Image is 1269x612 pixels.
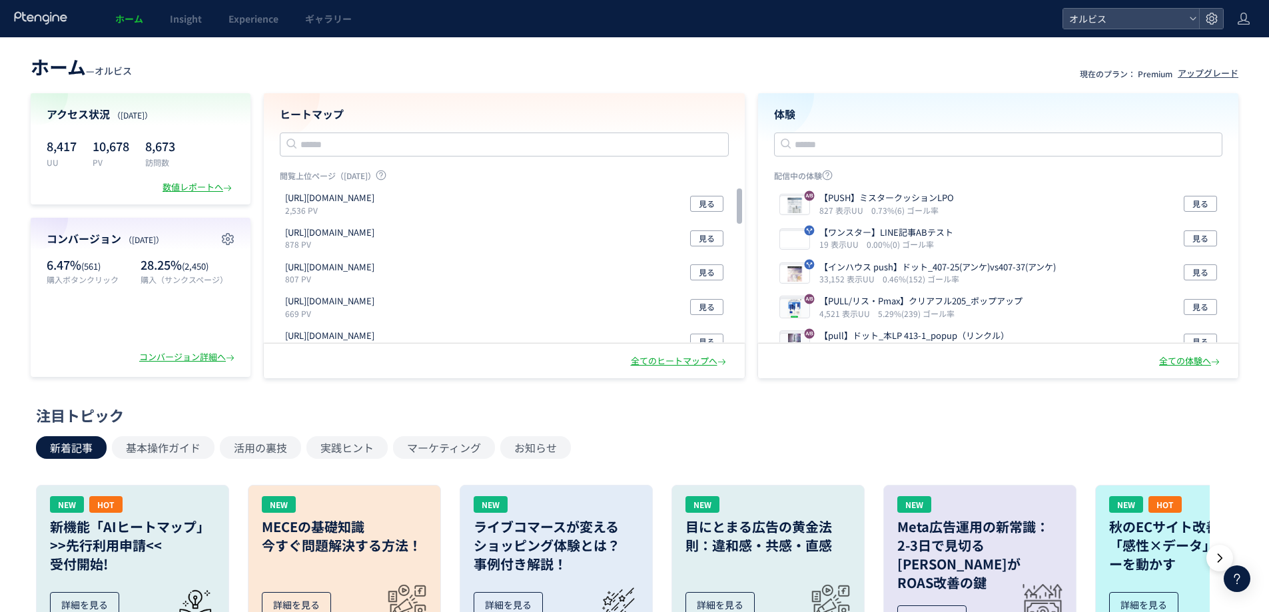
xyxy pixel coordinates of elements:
p: 閲覧上位ページ（[DATE]） [280,170,729,186]
p: 購入（サンクスページ） [141,274,234,285]
span: (561) [81,260,101,272]
div: 数値レポートへ [163,181,234,194]
h3: 新機能「AIヒートマップ」 >>先行利用申請<< 受付開始! [50,517,215,573]
div: NEW [474,496,508,513]
p: 10,678 [93,135,129,156]
button: お知らせ [500,436,571,459]
p: 訪問数 [145,156,175,168]
button: 活用の裏技 [220,436,301,459]
span: オルビス [95,64,132,77]
span: 見る [699,334,715,350]
div: NEW [50,496,84,513]
h4: コンバージョン [47,231,234,246]
h3: 目にとまる広告の黄金法則：違和感・共感・直感 [685,517,851,555]
span: オルビス [1065,9,1184,29]
button: 見る [690,299,723,315]
p: 669 PV [285,308,380,319]
span: ホーム [115,12,143,25]
p: https://pr.orbis.co.jp/cosmetics/udot/410-12 [285,330,374,342]
div: — [31,53,132,80]
p: https://pr.orbis.co.jp/cosmetics/u/100 [285,226,374,239]
span: （[DATE]） [124,234,164,245]
p: 878 PV [285,238,380,250]
span: ホーム [31,53,86,80]
div: 注目トピック [36,405,1226,426]
span: 見る [699,230,715,246]
div: コンバージョン詳細へ [139,351,237,364]
span: Insight [170,12,202,25]
p: 8,673 [145,135,175,156]
div: NEW [685,496,719,513]
p: 28.25% [141,256,234,274]
h4: ヒートマップ [280,107,729,122]
button: 基本操作ガイド [112,436,214,459]
button: 実践ヒント [306,436,388,459]
span: (2,450) [182,260,209,272]
p: 8,417 [47,135,77,156]
span: ギャラリー [305,12,352,25]
p: 購入ボタンクリック [47,274,134,285]
div: アップグレード [1178,67,1238,80]
div: NEW [262,496,296,513]
p: 6.47% [47,256,134,274]
p: https://orbis.co.jp/order/thanks [285,192,374,204]
p: 665 PV [285,342,380,354]
div: NEW [897,496,931,513]
p: https://pr.orbis.co.jp/cosmetics/udot/413-2 [285,295,374,308]
p: PV [93,156,129,168]
button: 新着記事 [36,436,107,459]
span: （[DATE]） [113,109,153,121]
h4: アクセス状況 [47,107,234,122]
span: 見る [699,196,715,212]
p: 2,536 PV [285,204,380,216]
p: UU [47,156,77,168]
span: 見る [699,264,715,280]
div: HOT [1148,496,1182,513]
button: マーケティング [393,436,495,459]
p: 807 PV [285,273,380,284]
div: 全てのヒートマップへ [631,355,729,368]
button: 見る [690,334,723,350]
h3: Meta広告運用の新常識： 2-3日で見切る[PERSON_NAME]が ROAS改善の鍵 [897,517,1062,592]
p: https://pr.orbis.co.jp/cosmetics/clearful/331 [285,261,374,274]
span: Experience [228,12,278,25]
div: HOT [89,496,123,513]
p: 現在のプラン： Premium [1080,68,1172,79]
button: 見る [690,196,723,212]
h3: ライブコマースが変える ショッピング体験とは？ 事例付き解説！ [474,517,639,573]
button: 見る [690,230,723,246]
button: 見る [690,264,723,280]
div: NEW [1109,496,1143,513]
h3: MECEの基礎知識 今すぐ問題解決する方法！ [262,517,427,555]
span: 見る [699,299,715,315]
